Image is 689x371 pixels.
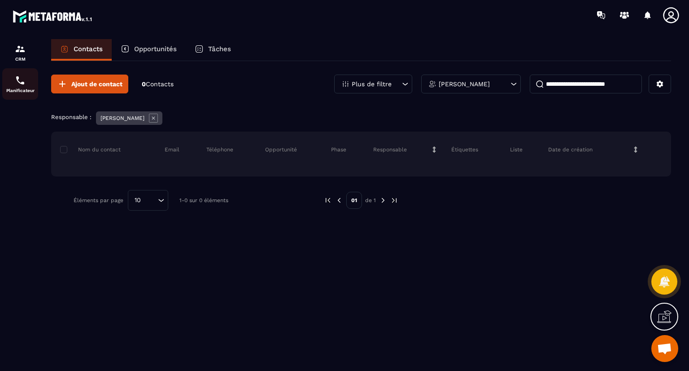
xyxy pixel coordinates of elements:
[379,196,387,204] img: next
[134,45,177,53] p: Opportunités
[131,195,144,205] span: 10
[651,335,678,362] a: Ouvrir le chat
[15,75,26,86] img: scheduler
[373,146,407,153] p: Responsable
[144,195,156,205] input: Search for option
[165,146,179,153] p: Email
[352,81,392,87] p: Plus de filtre
[439,81,490,87] p: [PERSON_NAME]
[265,146,297,153] p: Opportunité
[51,114,92,120] p: Responsable :
[186,39,240,61] a: Tâches
[324,196,332,204] img: prev
[74,45,103,53] p: Contacts
[51,39,112,61] a: Contacts
[451,146,478,153] p: Étiquettes
[142,80,174,88] p: 0
[548,146,593,153] p: Date de création
[71,79,122,88] span: Ajout de contact
[146,80,174,88] span: Contacts
[100,115,144,121] p: [PERSON_NAME]
[2,57,38,62] p: CRM
[208,45,231,53] p: Tâches
[206,146,233,153] p: Téléphone
[2,88,38,93] p: Planificateur
[74,197,123,203] p: Éléments par page
[510,146,523,153] p: Liste
[51,75,128,93] button: Ajout de contact
[15,44,26,54] img: formation
[365,197,376,204] p: de 1
[331,146,346,153] p: Phase
[60,146,121,153] p: Nom du contact
[112,39,186,61] a: Opportunités
[2,37,38,68] a: formationformationCRM
[179,197,228,203] p: 1-0 sur 0 éléments
[346,192,362,209] p: 01
[128,190,168,211] div: Search for option
[335,196,343,204] img: prev
[390,196,398,204] img: next
[13,8,93,24] img: logo
[2,68,38,100] a: schedulerschedulerPlanificateur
